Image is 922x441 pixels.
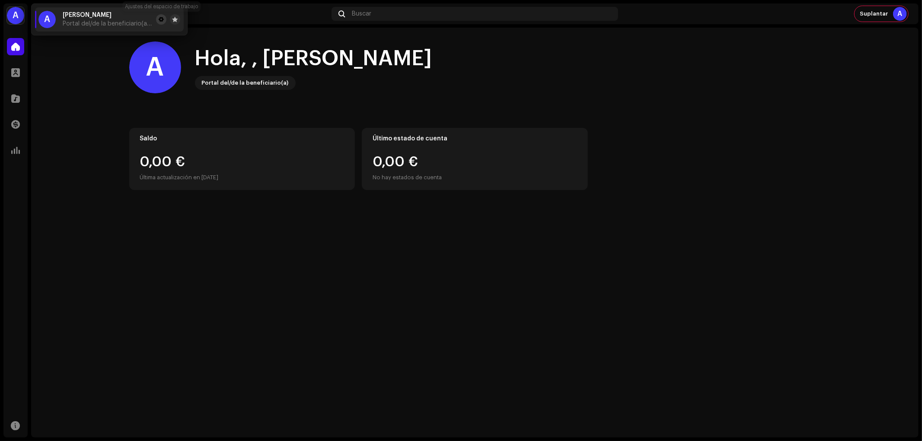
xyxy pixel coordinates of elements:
div: Última actualización en [DATE] [140,172,345,183]
div: A [7,7,24,24]
re-o-card-value: Último estado de cuenta [362,128,588,190]
div: Portal del/de la beneficiario(a) [202,78,289,88]
span: Armelle Fourlon [63,12,112,19]
div: Último estado de cuenta [373,135,577,142]
span: Portal del/de la beneficiario(a) <Diskover Entertainment SL> [63,20,153,27]
span: Suplantar [860,10,888,17]
div: No hay estados de cuenta [373,172,442,183]
div: A [129,41,181,93]
span: Buscar [352,10,371,17]
div: A [893,7,907,21]
re-o-card-value: Saldo [129,128,355,190]
div: Hola, , [PERSON_NAME] [195,45,432,73]
div: Saldo [140,135,345,142]
div: A [38,11,56,28]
